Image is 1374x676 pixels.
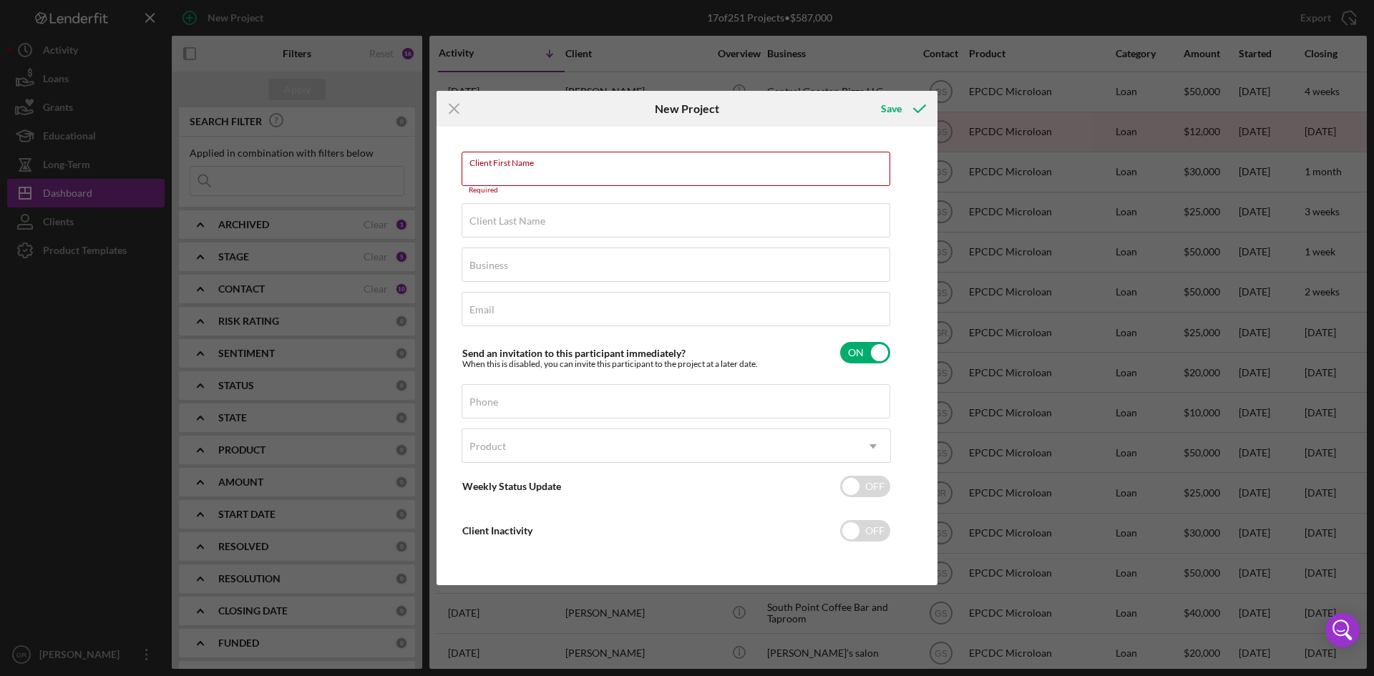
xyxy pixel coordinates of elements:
[469,441,506,452] div: Product
[469,396,498,408] label: Phone
[867,94,937,123] button: Save
[469,152,890,168] label: Client First Name
[462,359,758,369] div: When this is disabled, you can invite this participant to the project at a later date.
[469,260,508,271] label: Business
[469,304,494,315] label: Email
[881,94,902,123] div: Save
[462,186,891,195] div: Required
[462,480,561,492] label: Weekly Status Update
[462,347,686,359] label: Send an invitation to this participant immediately?
[469,215,545,227] label: Client Last Name
[462,524,532,537] label: Client Inactivity
[655,102,719,115] h6: New Project
[1325,613,1360,647] div: Open Intercom Messenger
